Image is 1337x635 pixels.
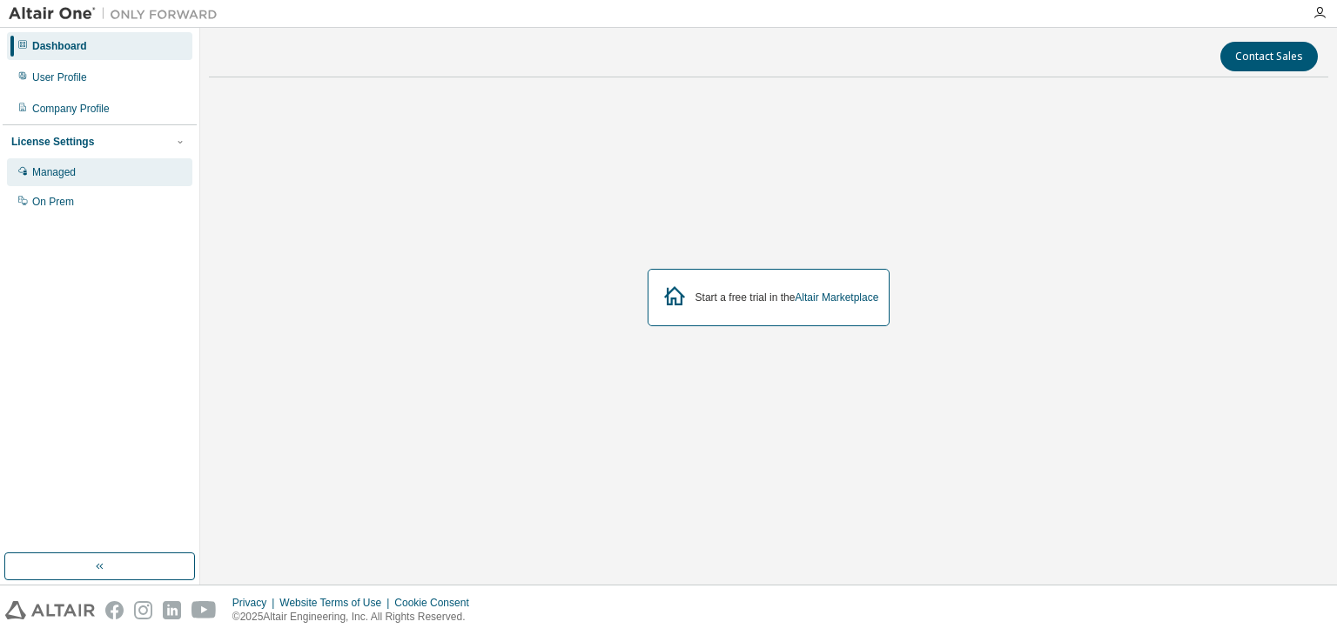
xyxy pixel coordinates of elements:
a: Altair Marketplace [795,291,878,304]
img: facebook.svg [105,601,124,619]
img: instagram.svg [134,601,152,619]
div: Website Terms of Use [279,596,394,610]
button: Contact Sales [1220,42,1318,71]
div: Managed [32,165,76,179]
div: License Settings [11,135,94,149]
div: Privacy [232,596,279,610]
img: youtube.svg [191,601,217,619]
img: Altair One [9,5,226,23]
p: © 2025 Altair Engineering, Inc. All Rights Reserved. [232,610,480,625]
img: linkedin.svg [163,601,181,619]
div: Cookie Consent [394,596,479,610]
img: altair_logo.svg [5,601,95,619]
div: Dashboard [32,39,87,53]
div: Start a free trial in the [695,291,879,304]
div: On Prem [32,195,74,209]
div: User Profile [32,70,87,84]
div: Company Profile [32,102,110,116]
